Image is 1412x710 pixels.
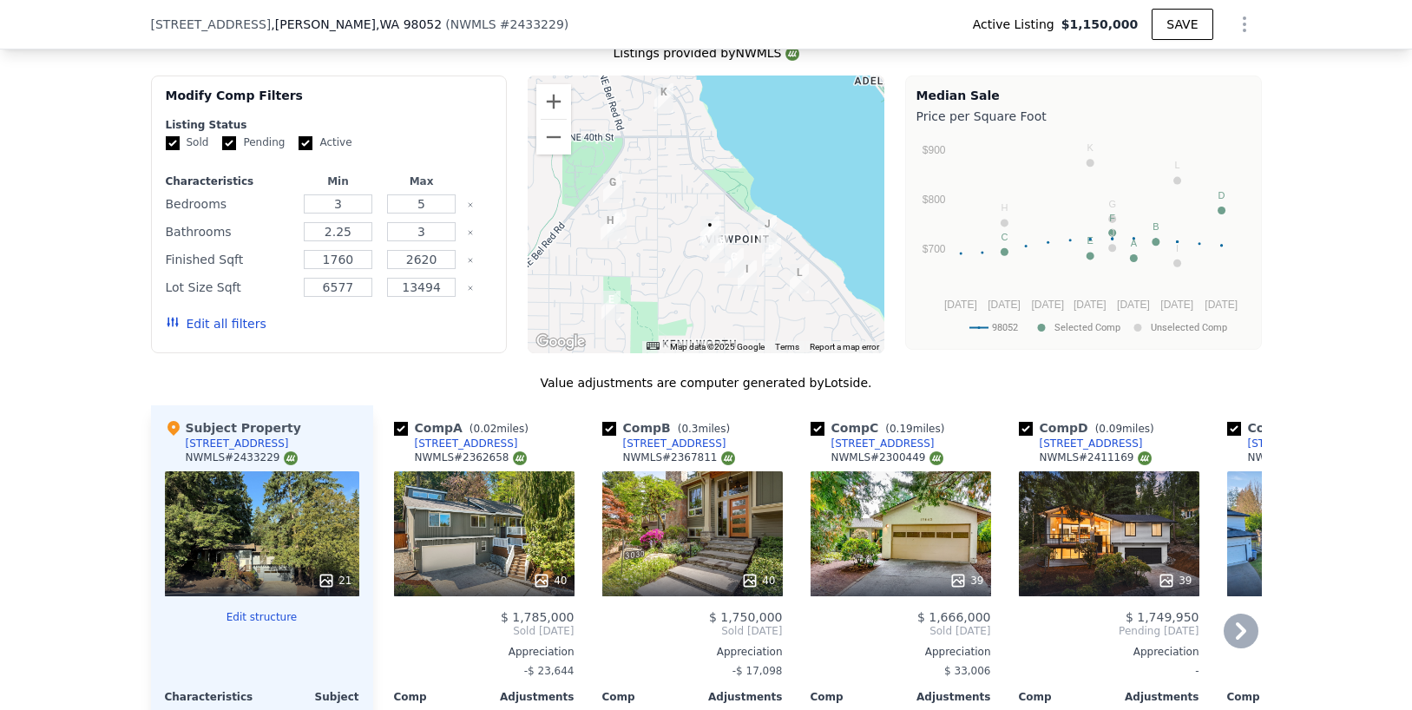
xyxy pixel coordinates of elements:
div: 3207 176th Ct NE [700,216,719,246]
img: NWMLS Logo [785,47,799,61]
div: 3214 168th Ave NE [601,212,620,241]
span: Pending [DATE] [1019,624,1199,638]
span: $ 1,666,000 [917,610,991,624]
div: [STREET_ADDRESS] [186,437,289,450]
div: Appreciation [811,645,991,659]
span: ( miles) [671,423,737,435]
input: Active [299,136,312,150]
text: A [1130,238,1137,248]
img: Google [532,331,589,353]
text: C [1001,232,1008,242]
div: Adjustments [1109,690,1199,704]
text: [DATE] [1160,299,1193,311]
svg: A chart. [916,128,1251,345]
div: Comp E [1227,419,1368,437]
text: D [1218,190,1225,201]
div: 39 [1158,572,1192,589]
span: , [PERSON_NAME] [271,16,442,33]
div: Median Sale [916,87,1251,104]
div: 40 [741,572,775,589]
button: Zoom in [536,84,571,119]
img: NWMLS Logo [1138,451,1152,465]
button: Edit all filters [166,315,266,332]
div: Comp C [811,419,952,437]
a: [STREET_ADDRESS] [1227,437,1351,450]
div: NWMLS # 2327813 [1248,450,1360,465]
input: Sold [166,136,180,150]
div: 17643 NE 30th Pl [725,248,744,278]
text: G [1108,199,1116,209]
div: Lot Size Sqft [166,275,293,299]
text: $700 [922,243,945,255]
label: Sold [166,135,209,150]
div: [STREET_ADDRESS] [831,437,935,450]
button: Keyboard shortcuts [647,342,659,350]
span: ( miles) [878,423,951,435]
div: NWMLS # 2367811 [623,450,735,465]
a: [STREET_ADDRESS] [394,437,518,450]
button: Zoom out [536,120,571,154]
span: -$ 17,098 [732,665,783,677]
span: , WA 98052 [376,17,442,31]
button: Clear [467,257,474,264]
div: Comp B [602,419,738,437]
div: Value adjustments are computer generated by Lotside . [151,374,1262,391]
text: [DATE] [1117,299,1150,311]
text: B [1153,221,1159,232]
a: Terms (opens in new tab) [775,342,799,352]
div: Appreciation [602,645,783,659]
span: Active Listing [973,16,1061,33]
text: 98052 [992,322,1018,333]
span: Sold [DATE] [394,624,575,638]
a: Open this area in Google Maps (opens a new window) [532,331,589,353]
text: L [1174,160,1179,170]
text: [DATE] [1073,299,1106,311]
div: [STREET_ADDRESS] [1040,437,1143,450]
div: 18210 NE 28th St [790,264,809,293]
div: Bathrooms [166,220,293,244]
a: [STREET_ADDRESS] [1019,437,1143,450]
label: Active [299,135,351,150]
div: Comp [1227,690,1317,704]
div: [STREET_ADDRESS] [415,437,518,450]
div: NWMLS # 2411169 [1040,450,1152,465]
text: [DATE] [943,299,976,311]
text: $800 [922,194,945,206]
text: I [1176,243,1179,253]
div: Listing Status [166,118,493,132]
div: Adjustments [484,690,575,704]
div: Adjustments [693,690,783,704]
div: Adjustments [901,690,991,704]
div: Characteristics [166,174,293,188]
div: Comp [602,690,693,704]
div: 3030 180th Ave NE [762,238,781,267]
div: 17613 NE 31st Pl [710,233,729,263]
button: Clear [467,285,474,292]
span: NWMLS [450,17,496,31]
img: NWMLS Logo [721,451,735,465]
div: [STREET_ADDRESS] [1248,437,1351,450]
div: 17805 NE 29th St [738,260,757,290]
a: [STREET_ADDRESS] [811,437,935,450]
img: NWMLS Logo [929,451,943,465]
button: SAVE [1152,9,1212,40]
div: Comp [394,690,484,704]
div: 40 [533,572,567,589]
button: Edit structure [165,610,359,624]
span: 0.09 [1099,423,1122,435]
text: [DATE] [1031,299,1064,311]
span: # 2433229 [500,17,564,31]
div: Bedrooms [166,192,293,216]
div: Subject Property [165,419,301,437]
div: 39 [949,572,983,589]
div: ( ) [445,16,568,33]
text: J [1109,227,1114,238]
text: E [1087,235,1093,246]
text: Selected Comp [1054,322,1120,333]
div: 21 [318,572,351,589]
div: - [1019,659,1199,683]
input: Pending [222,136,236,150]
div: Finished Sqft [166,247,293,272]
span: ( miles) [1088,423,1161,435]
